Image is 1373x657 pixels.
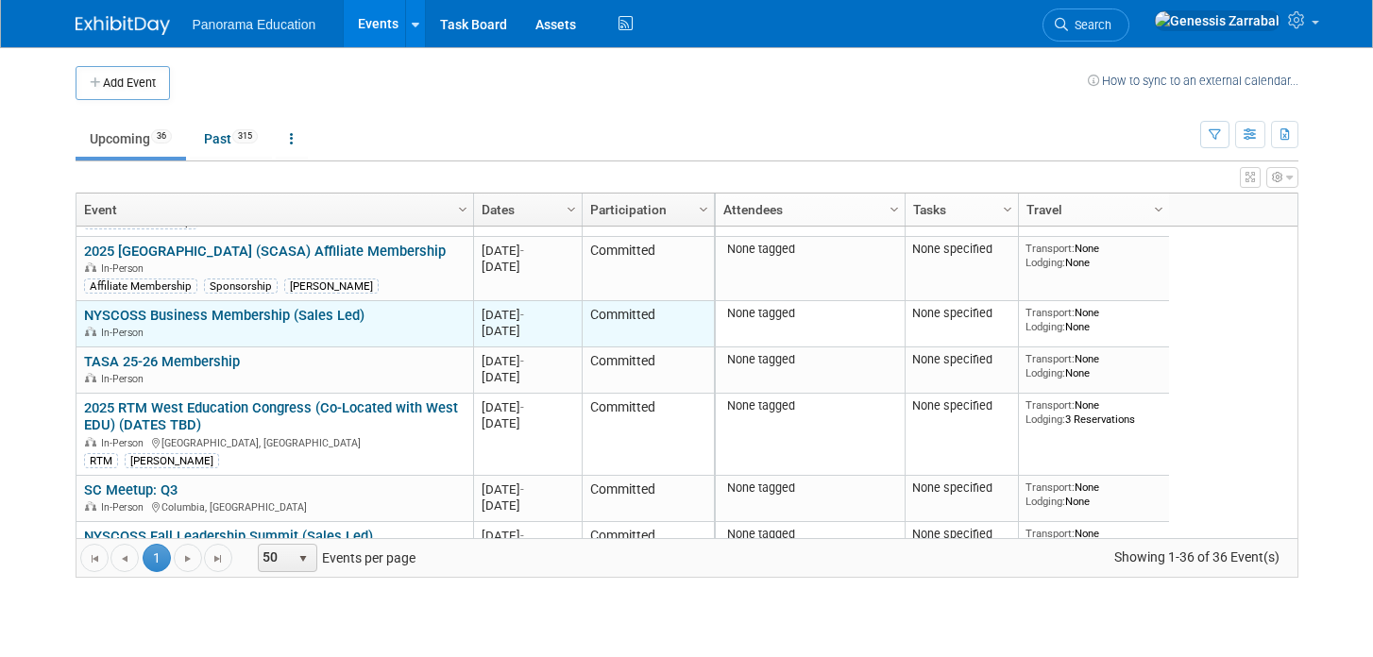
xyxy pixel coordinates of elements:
span: In-Person [101,437,149,449]
a: Tasks [913,194,1006,226]
img: Genessis Zarrabal [1154,10,1280,31]
a: How to sync to an external calendar... [1088,74,1298,88]
div: [DATE] [482,369,573,385]
a: SC Meetup: Q3 [84,481,178,498]
div: [PERSON_NAME] [284,278,379,294]
a: Column Settings [561,194,582,222]
div: None tagged [722,352,897,367]
span: Transport: [1026,480,1075,494]
span: In-Person [101,262,149,275]
img: In-Person Event [85,373,96,382]
a: Event [84,194,461,226]
div: Sponsorship [204,278,278,294]
div: None None [1026,242,1161,269]
a: 2025 [GEOGRAPHIC_DATA] (SCASA) Affiliate Membership [84,243,446,260]
span: Go to the previous page [117,551,132,566]
img: In-Person Event [85,327,96,336]
span: - [520,244,524,258]
div: None None [1026,527,1161,554]
span: select [296,551,311,566]
div: None specified [912,242,1010,257]
span: Events per page [233,544,434,572]
span: Column Settings [696,202,711,217]
a: Go to the last page [204,544,232,572]
img: In-Person Event [85,501,96,511]
div: [DATE] [482,259,573,275]
div: [PERSON_NAME] [125,453,219,468]
span: Column Settings [887,202,902,217]
span: Lodging: [1026,366,1065,379]
span: Column Settings [1151,202,1166,217]
td: Committed [582,476,714,522]
span: Transport: [1026,527,1075,540]
a: Column Settings [884,194,905,222]
td: Committed [582,301,714,347]
span: In-Person [101,373,149,385]
div: None tagged [722,480,897,496]
span: Transport: [1026,306,1075,319]
a: Upcoming36 [76,121,186,157]
span: Lodging: [1026,320,1065,333]
div: [DATE] [482,307,573,323]
a: Column Settings [1148,194,1169,222]
span: Column Settings [455,202,470,217]
div: [DATE] [482,415,573,431]
img: In-Person Event [85,437,96,446]
span: - [520,308,524,322]
span: 315 [232,129,258,143]
div: [DATE] [482,243,573,259]
div: [DATE] [482,323,573,339]
div: None specified [912,306,1010,321]
div: None specified [912,480,1010,496]
div: None tagged [722,306,897,321]
td: Committed [582,347,714,394]
a: Go to the next page [174,544,202,572]
div: None tagged [722,242,897,257]
a: Travel [1026,194,1157,226]
span: 36 [151,129,172,143]
span: Transport: [1026,398,1075,412]
div: None tagged [722,398,897,413]
div: [DATE] [482,399,573,415]
span: Lodging: [1026,413,1065,426]
span: 50 [259,545,291,571]
span: Lodging: [1026,256,1065,269]
div: None None [1026,480,1161,508]
a: Go to the previous page [110,544,139,572]
span: Column Settings [564,202,579,217]
span: Go to the next page [180,551,195,566]
a: TASA 25-26 Membership [84,353,240,370]
div: RTM [84,453,118,468]
span: - [520,529,524,543]
div: Columbia, [GEOGRAPHIC_DATA] [84,498,465,514]
a: Column Settings [997,194,1018,222]
a: Dates [482,194,569,226]
img: ExhibitDay [76,16,170,35]
td: Committed [582,522,714,568]
div: Affiliate Membership [84,278,197,294]
span: In-Person [101,501,149,514]
div: [DATE] [482,528,573,544]
a: Column Settings [452,194,473,222]
span: Showing 1-36 of 36 Event(s) [1096,544,1297,570]
a: 2025 RTM West Education Congress (Co-Located with West EDU) (DATES TBD) [84,399,458,434]
span: - [520,400,524,414]
td: Committed [582,394,714,476]
a: Go to the first page [80,544,109,572]
a: Column Settings [693,194,714,222]
span: 1 [143,544,171,572]
div: None specified [912,398,1010,413]
div: [DATE] [482,497,573,514]
a: Participation [590,194,702,226]
a: Past315 [190,121,272,157]
td: Committed [582,237,714,301]
a: Attendees [723,194,892,226]
div: [GEOGRAPHIC_DATA], [GEOGRAPHIC_DATA] [84,434,465,450]
div: None None [1026,352,1161,379]
span: In-Person [101,327,149,339]
div: None specified [912,527,1010,542]
a: NYSCOSS Business Membership (Sales Led) [84,307,364,324]
a: Search [1042,8,1129,42]
span: Transport: [1026,242,1075,255]
span: Search [1068,18,1111,32]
